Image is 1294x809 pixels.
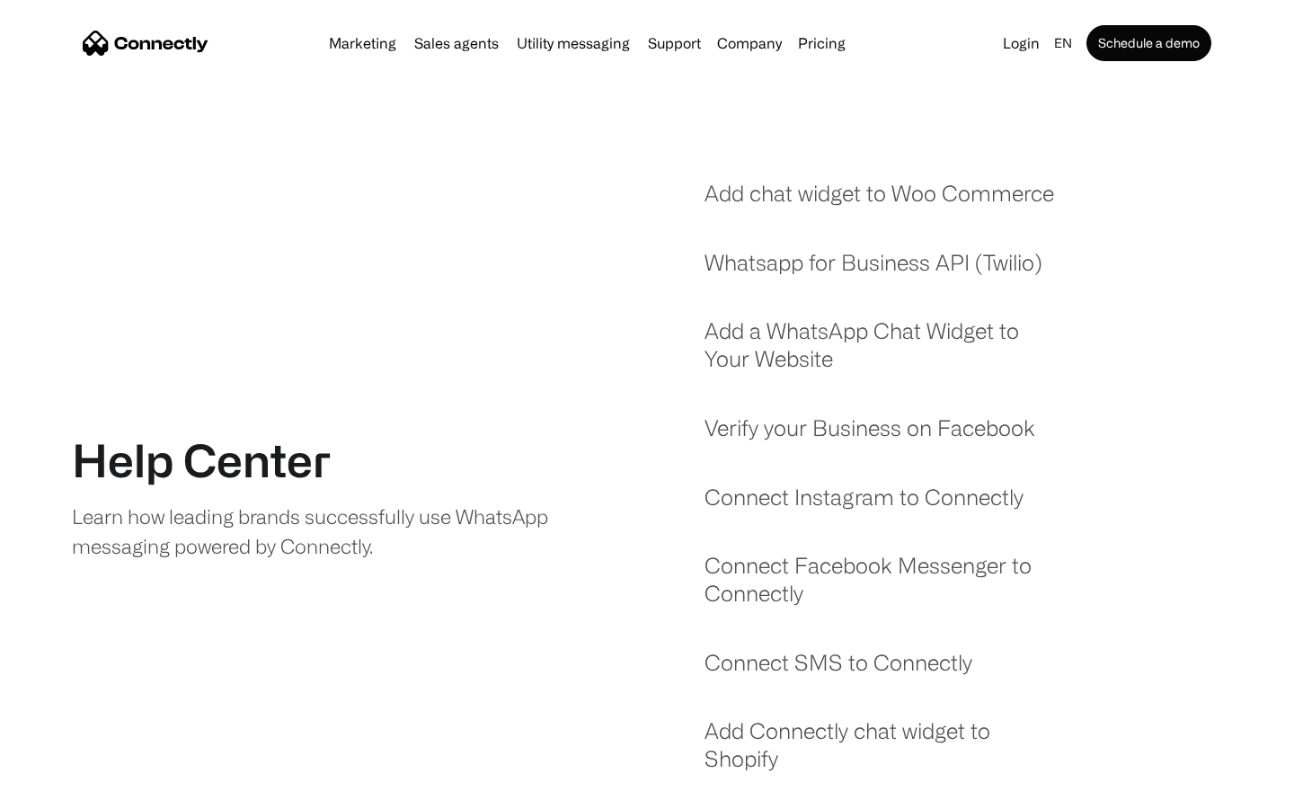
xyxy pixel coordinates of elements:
a: Add Connectly chat widget to Shopify [705,717,1067,790]
a: Marketing [322,36,403,50]
a: Add a WhatsApp Chat Widget to Your Website [705,317,1067,390]
aside: Language selected: English [18,776,108,803]
a: home [83,30,208,57]
div: en [1054,31,1072,56]
div: Company [717,31,782,56]
a: Add chat widget to Woo Commerce [705,180,1054,226]
a: Pricing [791,36,853,50]
a: Schedule a demo [1086,25,1211,61]
a: Sales agents [407,36,506,50]
a: Connect SMS to Connectly [705,649,972,695]
div: Company [712,31,787,56]
ul: Language list [36,778,108,803]
a: Connect Facebook Messenger to Connectly [705,552,1067,625]
a: Utility messaging [510,36,637,50]
div: en [1047,31,1083,56]
a: Login [996,31,1047,56]
a: Whatsapp for Business API (Twilio) [705,249,1042,295]
h1: Help Center [72,433,331,487]
div: Learn how leading brands successfully use WhatsApp messaging powered by Connectly. [72,502,563,561]
a: Verify your Business on Facebook [705,414,1035,460]
a: Connect Instagram to Connectly [705,484,1024,529]
a: Support [641,36,708,50]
